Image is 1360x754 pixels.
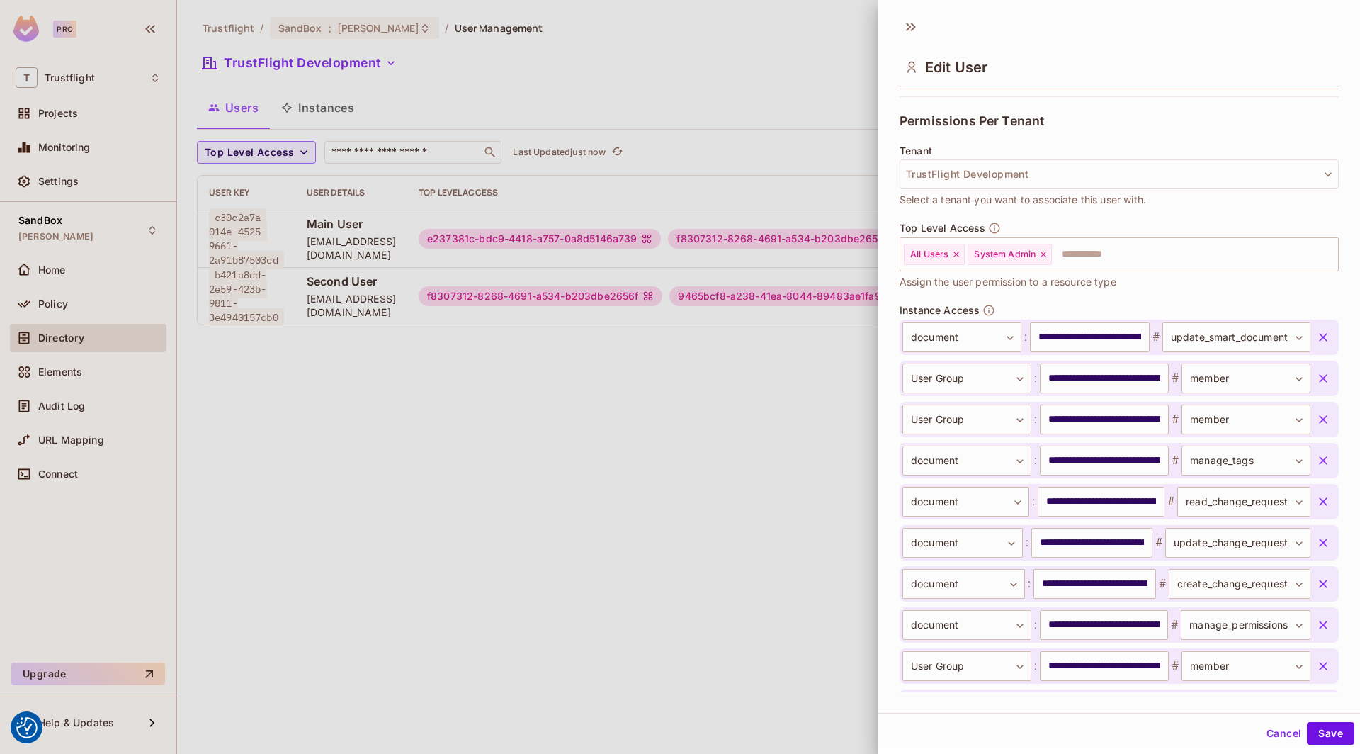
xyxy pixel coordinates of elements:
img: Revisit consent button [16,717,38,738]
span: # [1150,329,1162,346]
span: # [1169,370,1181,387]
span: : [1031,370,1040,387]
div: update_change_request [1165,528,1310,558]
span: Tenant [900,145,932,157]
span: : [1025,575,1033,592]
div: document [902,610,1031,640]
div: User Group [902,364,1031,393]
div: User Group [902,651,1031,681]
span: : [1031,452,1040,469]
div: update_smart_document [1162,322,1310,352]
span: : [1023,534,1031,551]
span: All Users [910,249,948,260]
span: System Admin [974,249,1036,260]
span: : [1031,617,1040,634]
span: # [1156,575,1169,592]
span: # [1169,411,1181,428]
div: member [1181,364,1310,393]
div: document [902,569,1025,599]
span: # [1164,493,1177,510]
div: document [902,487,1029,517]
button: TrustFlight Development [900,159,1339,189]
div: member [1181,651,1310,681]
button: Cancel [1261,722,1307,745]
span: : [1021,329,1030,346]
div: document [902,446,1031,476]
button: Open [1331,252,1334,255]
span: # [1168,617,1181,634]
span: Permissions Per Tenant [900,114,1044,128]
div: manage_tags [1181,446,1310,476]
span: : [1031,411,1040,428]
span: : [1031,658,1040,675]
div: All Users [904,244,965,265]
span: # [1152,534,1165,551]
div: read_change_request [1177,487,1310,517]
span: Edit User [925,59,987,76]
span: Assign the user permission to a resource type [900,274,1116,290]
span: Select a tenant you want to associate this user with. [900,192,1146,208]
div: document [902,322,1021,352]
div: document [902,528,1023,558]
span: # [1169,452,1181,469]
span: # [1169,658,1181,675]
div: manage_permissions [1181,610,1310,640]
div: member [1181,405,1310,434]
span: Instance Access [900,305,980,316]
div: User Group [902,405,1031,434]
span: Top Level Access [900,223,985,234]
button: Save [1307,722,1354,745]
div: create_change_request [1169,569,1310,599]
button: Consent Preferences [16,717,38,738]
div: System Admin [968,244,1052,265]
span: : [1029,493,1038,510]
